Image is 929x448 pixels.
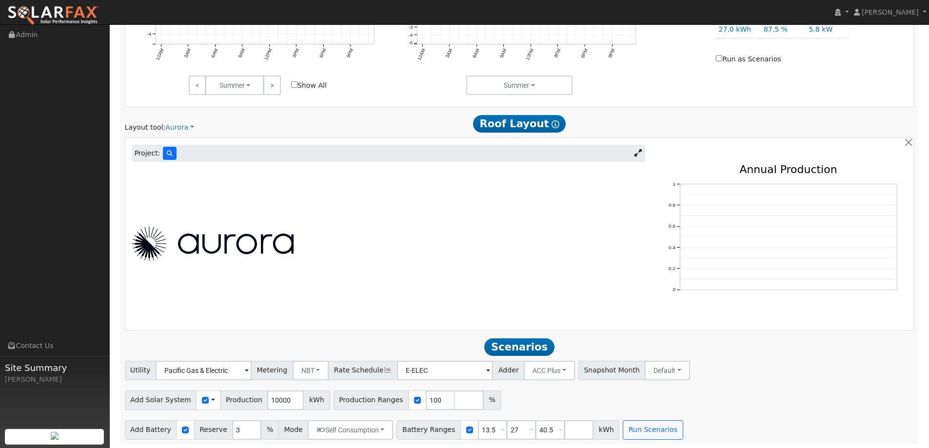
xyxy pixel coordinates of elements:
[739,163,837,175] text: Annual Production
[397,361,493,380] input: Select a Rate Schedule
[472,47,480,58] text: 6AM
[672,181,675,187] text: 1
[205,76,264,95] button: Summer
[623,420,683,440] button: Run Scenarios
[147,31,151,37] text: -4
[7,5,99,26] img: SolarFax
[607,47,616,58] text: 9PM
[318,47,327,58] text: 6PM
[261,420,278,440] span: %
[328,361,397,380] span: Rate Schedule
[263,76,280,95] a: >
[669,245,675,250] text: 0.4
[631,146,645,161] a: Expand Aurora window
[493,361,524,380] span: Adder
[444,47,453,58] text: 3AM
[156,361,252,380] input: Select a Utility
[5,361,104,374] span: Site Summary
[804,24,849,35] div: 5.8 kW
[291,81,297,88] input: Show All
[580,47,589,58] text: 6PM
[220,390,268,410] span: Production
[334,390,409,410] span: Production Ranges
[345,47,354,58] text: 9PM
[466,76,573,95] button: Summer
[125,123,166,131] span: Layout tool:
[135,148,160,158] span: Project:
[293,361,329,380] button: NBT
[409,40,413,45] text: -5
[396,420,461,440] span: Battery Ranges
[237,47,246,58] text: 9AM
[125,420,177,440] span: Add Battery
[645,361,690,380] button: Default
[669,224,675,229] text: 0.6
[484,338,554,356] span: Scenarios
[525,47,535,60] text: 12PM
[263,47,273,60] text: 12PM
[125,361,157,380] span: Utility
[165,122,194,133] a: Aurora
[498,47,507,58] text: 9AM
[303,390,330,410] span: kWh
[553,47,562,58] text: 3PM
[155,47,165,60] text: 12AM
[189,76,206,95] a: <
[5,374,104,385] div: [PERSON_NAME]
[672,287,675,292] text: 0
[132,227,294,261] img: Aurora Logo
[51,432,59,440] img: retrieve
[308,420,393,440] button: Self Consumption
[758,24,803,35] div: 87.5 %
[409,32,413,38] text: -4
[716,54,781,64] label: Run as Scenarios
[669,266,675,272] text: 0.2
[183,47,192,58] text: 3AM
[483,390,501,410] span: %
[278,420,308,440] span: Mode
[409,24,413,29] text: -3
[552,120,559,128] i: Show Help
[291,80,327,91] label: Show All
[578,361,646,380] span: Snapshot Month
[210,47,218,58] text: 6AM
[716,55,722,61] input: Run as Scenarios
[593,420,619,440] span: kWh
[125,390,197,410] span: Add Solar System
[194,420,233,440] span: Reserve
[251,361,293,380] span: Metering
[473,115,566,133] span: Roof Layout
[524,361,575,380] button: ACC Plus
[669,203,675,208] text: 0.8
[291,47,300,58] text: 3PM
[862,8,919,16] span: [PERSON_NAME]
[713,24,758,35] div: 27.0 kWh
[416,47,427,60] text: 12AM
